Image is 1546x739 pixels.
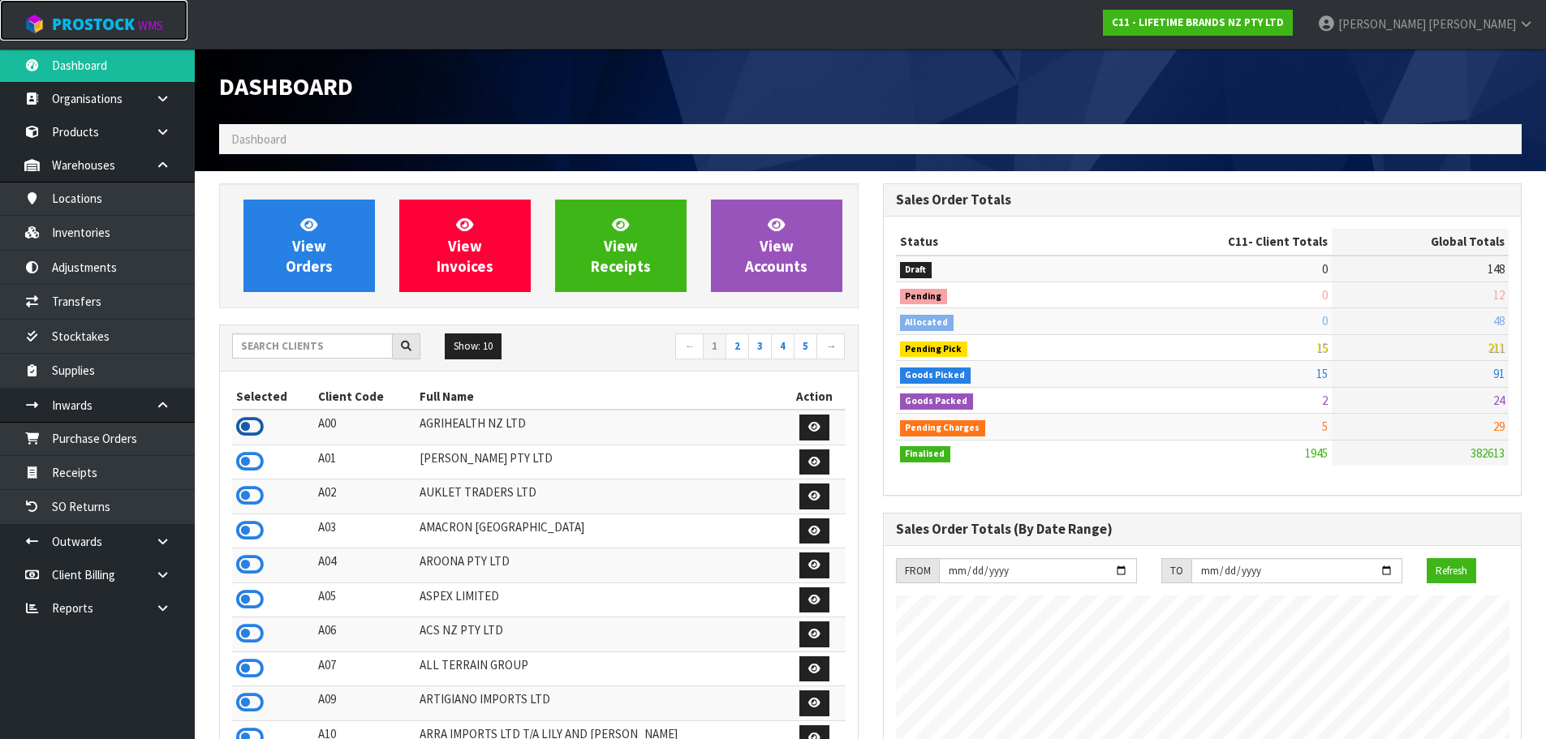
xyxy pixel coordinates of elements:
div: TO [1161,558,1191,584]
a: ViewAccounts [711,200,842,292]
th: Global Totals [1332,229,1509,255]
td: ACS NZ PTY LTD [416,617,783,652]
span: Goods Packed [900,393,974,410]
td: AROONA PTY LTD [416,548,783,583]
span: View Receipts [591,215,651,276]
button: Refresh [1427,558,1476,584]
th: - Client Totals [1098,229,1332,255]
span: Dashboard [219,71,353,101]
th: Action [784,384,846,410]
span: Allocated [900,315,954,331]
td: AGRIHEALTH NZ LTD [416,410,783,445]
span: Finalised [900,446,951,462]
td: ALL TERRAIN GROUP [416,651,783,686]
a: → [816,333,845,359]
td: A04 [314,548,416,583]
span: 1945 [1305,445,1328,461]
small: WMS [138,18,163,33]
td: A05 [314,582,416,617]
td: A06 [314,617,416,652]
div: FROM [896,558,939,584]
th: Client Code [314,384,416,410]
span: 382613 [1471,445,1505,461]
nav: Page navigation [551,333,846,362]
span: C11 [1228,234,1248,249]
span: View Orders [286,215,333,276]
h3: Sales Order Totals (By Date Range) [896,522,1509,537]
span: [PERSON_NAME] [1428,16,1516,32]
a: ← [675,333,704,359]
span: 0 [1322,261,1328,277]
span: 91 [1493,366,1505,381]
a: 5 [794,333,817,359]
span: View Accounts [745,215,807,276]
span: 12 [1493,287,1505,303]
a: C11 - LIFETIME BRANDS NZ PTY LTD [1103,10,1293,36]
td: A02 [314,479,416,514]
a: 3 [748,333,772,359]
span: 15 [1316,340,1328,355]
button: Show: 10 [445,333,502,359]
span: 15 [1316,366,1328,381]
span: 48 [1493,313,1505,329]
span: Dashboard [231,131,286,147]
span: 211 [1488,340,1505,355]
h3: Sales Order Totals [896,192,1509,208]
td: AMACRON [GEOGRAPHIC_DATA] [416,513,783,548]
td: AUKLET TRADERS LTD [416,479,783,514]
a: ViewInvoices [399,200,531,292]
span: 0 [1322,313,1328,329]
span: Pending Charges [900,420,986,436]
span: ProStock [52,14,135,35]
span: Goods Picked [900,367,971,384]
td: ARTIGIANO IMPORTS LTD [416,686,783,721]
span: 2 [1322,393,1328,408]
th: Selected [232,384,314,410]
span: 29 [1493,419,1505,434]
td: A07 [314,651,416,686]
a: ViewOrders [243,200,375,292]
td: A01 [314,445,416,479]
span: 148 [1488,261,1505,277]
a: 2 [726,333,749,359]
span: Pending Pick [900,342,968,358]
td: ASPEX LIMITED [416,582,783,617]
th: Full Name [416,384,783,410]
strong: C11 - LIFETIME BRANDS NZ PTY LTD [1112,15,1284,29]
span: Pending [900,289,948,305]
a: 4 [771,333,795,359]
span: 0 [1322,287,1328,303]
span: 24 [1493,393,1505,408]
td: A09 [314,686,416,721]
span: 5 [1322,419,1328,434]
input: Search clients [232,333,393,359]
span: Draft [900,262,932,278]
a: 1 [703,333,726,359]
th: Status [896,229,1099,255]
a: ViewReceipts [555,200,687,292]
span: [PERSON_NAME] [1338,16,1426,32]
img: cube-alt.png [24,14,45,34]
td: [PERSON_NAME] PTY LTD [416,445,783,479]
td: A03 [314,513,416,548]
span: View Invoices [437,215,493,276]
td: A00 [314,410,416,445]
